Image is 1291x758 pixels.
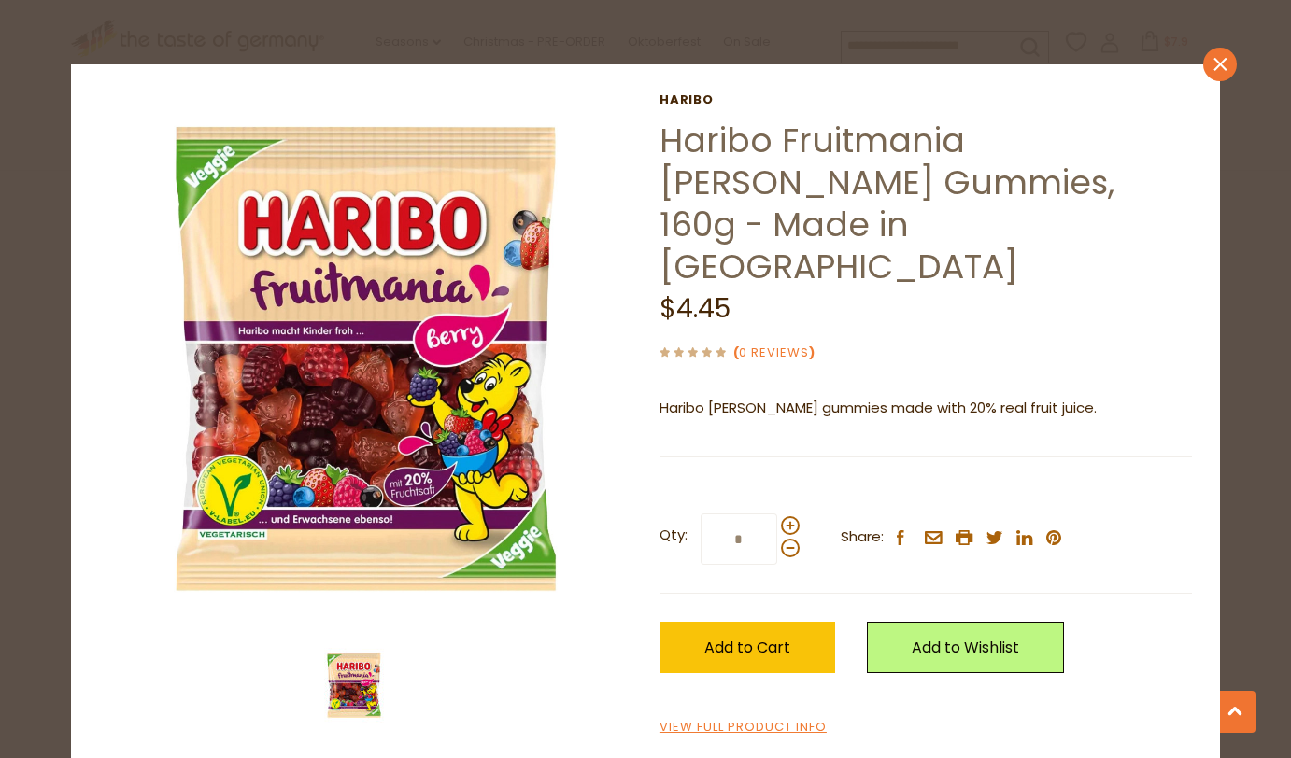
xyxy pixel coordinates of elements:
[867,622,1064,673] a: Add to Wishlist
[660,290,731,327] span: $4.45
[841,526,884,549] span: Share:
[660,92,1192,107] a: Haribo
[99,92,632,625] img: Haribo Fruitmania Berry
[660,434,1192,457] p: In [DATE], [DEMOGRAPHIC_DATA] [DEMOGRAPHIC_DATA] candy maker [PERSON_NAME] introduced a revolutio...
[317,648,391,723] img: Haribo Fruitmania Berry
[660,718,827,737] a: View Full Product Info
[739,344,809,363] a: 0 Reviews
[701,513,777,565] input: Qty:
[660,622,835,673] button: Add to Cart
[660,117,1114,290] a: Haribo Fruitmania [PERSON_NAME] Gummies, 160g - Made in [GEOGRAPHIC_DATA]
[660,524,688,547] strong: Qty:
[704,637,790,658] span: Add to Cart
[733,344,815,361] span: ( )
[660,397,1192,420] p: Haribo [PERSON_NAME] gummies made with 20% real fruit juice.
